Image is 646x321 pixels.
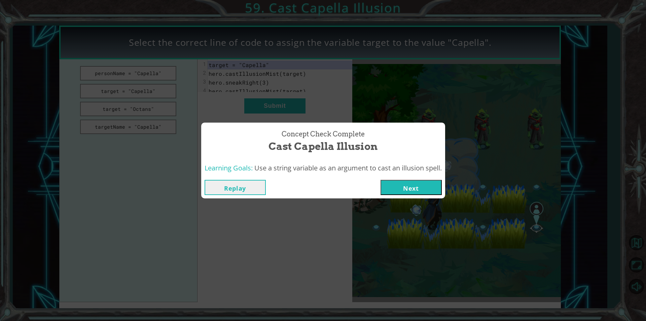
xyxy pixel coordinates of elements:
span: Use a string variable as an argument to cast an illusion spell. [254,163,442,172]
span: Concept Check Complete [282,129,365,139]
button: Next [381,180,442,195]
button: Replay [205,180,266,195]
span: Cast Capella Illusion [268,139,378,154]
span: Learning Goals: [205,163,253,172]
